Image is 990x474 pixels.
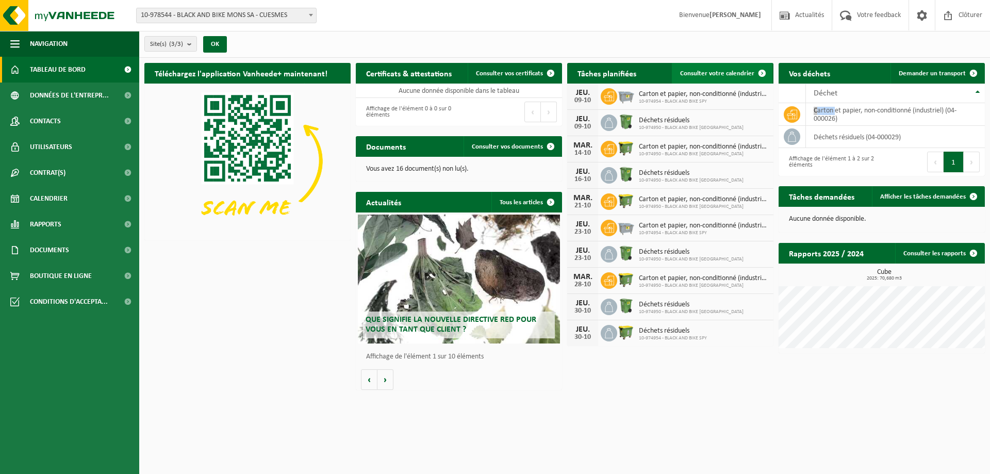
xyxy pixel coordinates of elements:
[356,136,416,156] h2: Documents
[639,195,768,204] span: Carton et papier, non-conditionné (industriel)
[30,263,92,289] span: Boutique en ligne
[779,243,874,263] h2: Rapports 2025 / 2024
[617,271,635,288] img: WB-1100-HPE-GN-51
[784,151,877,173] div: Affichage de l'élément 1 à 2 sur 2 éléments
[30,83,109,108] span: Données de l'entrepr...
[572,307,593,315] div: 30-10
[572,115,593,123] div: JEU.
[468,63,561,84] a: Consulter vos certificats
[672,63,772,84] a: Consulter votre calendrier
[356,63,462,83] h2: Certificats & attestations
[639,169,744,177] span: Déchets résiduels
[464,136,561,157] a: Consulter vos documents
[541,102,557,122] button: Next
[150,37,183,52] span: Site(s)
[639,274,768,283] span: Carton et papier, non-conditionné (industriel)
[30,160,65,186] span: Contrat(s)
[617,139,635,157] img: WB-1100-HPE-GN-51
[806,103,985,126] td: carton et papier, non-conditionné (industriel) (04-000026)
[144,63,338,83] h2: Téléchargez l'application Vanheede+ maintenant!
[639,125,744,131] span: 10-974950 - BLACK AND BIKE [GEOGRAPHIC_DATA]
[572,89,593,97] div: JEU.
[472,143,543,150] span: Consulter vos documents
[136,8,317,23] span: 10-978544 - BLACK AND BIKE MONS SA - CUESMES
[639,204,768,210] span: 10-974950 - BLACK AND BIKE [GEOGRAPHIC_DATA]
[144,36,197,52] button: Site(s)(3/3)
[639,90,768,99] span: Carton et papier, non-conditionné (industriel)
[361,101,454,123] div: Affichage de l'élément 0 à 0 sur 0 éléments
[639,230,768,236] span: 10-974954 - BLACK AND BIKE SPY
[572,220,593,228] div: JEU.
[169,41,183,47] count: (3/3)
[639,309,744,315] span: 10-974950 - BLACK AND BIKE [GEOGRAPHIC_DATA]
[784,276,985,281] span: 2025: 70,680 m3
[806,126,985,148] td: déchets résiduels (04-000029)
[639,143,768,151] span: Carton et papier, non-conditionné (industriel)
[617,87,635,104] img: WB-2500-GAL-GY-04
[572,247,593,255] div: JEU.
[927,152,944,172] button: Previous
[572,176,593,183] div: 16-10
[366,353,557,361] p: Affichage de l'élément 1 sur 10 éléments
[491,192,561,213] a: Tous les articles
[784,269,985,281] h3: Cube
[779,186,865,206] h2: Tâches demandées
[366,166,552,173] p: Vous avez 16 document(s) non lu(s).
[572,150,593,157] div: 14-10
[572,202,593,209] div: 21-10
[567,63,647,83] h2: Tâches planifiées
[680,70,754,77] span: Consulter votre calendrier
[572,281,593,288] div: 28-10
[639,117,744,125] span: Déchets résiduels
[30,237,69,263] span: Documents
[476,70,543,77] span: Consulter vos certificats
[880,193,966,200] span: Afficher les tâches demandées
[358,215,560,344] a: Que signifie la nouvelle directive RED pour vous en tant que client ?
[361,369,377,390] button: Vorige
[890,63,984,84] a: Demander un transport
[572,273,593,281] div: MAR.
[709,11,761,19] strong: [PERSON_NAME]
[617,218,635,236] img: WB-2500-GAL-GY-04
[137,8,316,23] span: 10-978544 - BLACK AND BIKE MONS SA - CUESMES
[30,57,86,83] span: Tableau de bord
[572,228,593,236] div: 23-10
[639,256,744,263] span: 10-974950 - BLACK AND BIKE [GEOGRAPHIC_DATA]
[572,334,593,341] div: 30-10
[30,289,108,315] span: Conditions d'accepta...
[617,244,635,262] img: WB-0370-HPE-GN-51
[144,84,351,238] img: Download de VHEPlus App
[639,335,707,341] span: 10-974954 - BLACK AND BIKE SPY
[30,108,61,134] span: Contacts
[572,141,593,150] div: MAR.
[639,248,744,256] span: Déchets résiduels
[639,151,768,157] span: 10-974950 - BLACK AND BIKE [GEOGRAPHIC_DATA]
[572,123,593,130] div: 09-10
[899,70,966,77] span: Demander un transport
[964,152,980,172] button: Next
[30,134,72,160] span: Utilisateurs
[639,301,744,309] span: Déchets résiduels
[572,168,593,176] div: JEU.
[814,89,837,97] span: Déchet
[639,222,768,230] span: Carton et papier, non-conditionné (industriel)
[572,325,593,334] div: JEU.
[356,192,411,212] h2: Actualités
[30,211,61,237] span: Rapports
[30,31,68,57] span: Navigation
[572,97,593,104] div: 09-10
[639,99,768,105] span: 10-974954 - BLACK AND BIKE SPY
[617,323,635,341] img: WB-1100-HPE-GN-51
[872,186,984,207] a: Afficher les tâches demandées
[572,299,593,307] div: JEU.
[639,283,768,289] span: 10-974950 - BLACK AND BIKE [GEOGRAPHIC_DATA]
[524,102,541,122] button: Previous
[617,113,635,130] img: WB-0370-HPE-GN-51
[356,84,562,98] td: Aucune donnée disponible dans le tableau
[572,255,593,262] div: 23-10
[789,216,975,223] p: Aucune donnée disponible.
[617,166,635,183] img: WB-0370-HPE-GN-51
[617,297,635,315] img: WB-0370-HPE-GN-51
[377,369,393,390] button: Volgende
[639,177,744,184] span: 10-974950 - BLACK AND BIKE [GEOGRAPHIC_DATA]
